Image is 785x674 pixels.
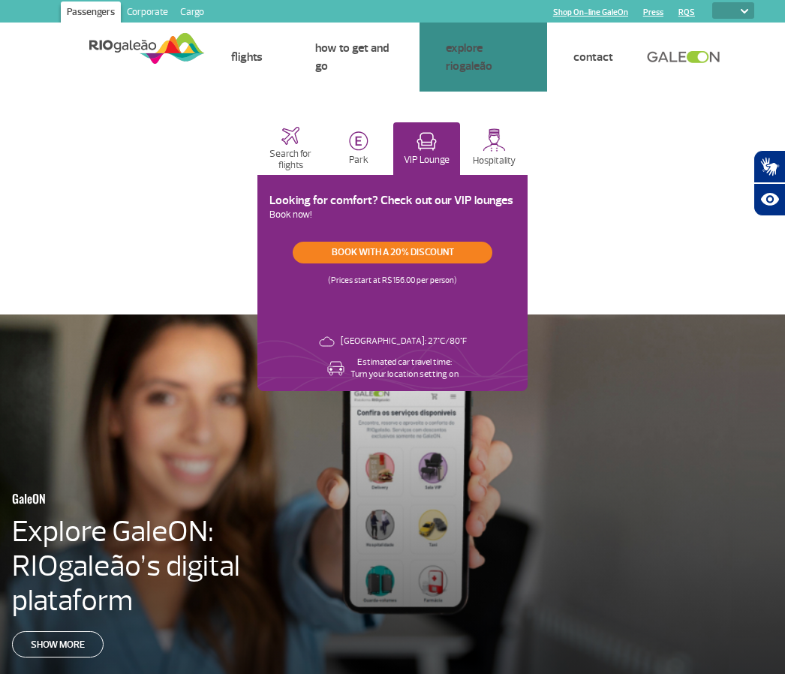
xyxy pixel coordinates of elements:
p: Book now! [269,208,516,223]
button: VIP Lounge [393,122,460,175]
a: Show more [12,631,104,657]
p: (Prices start at R$156.00 per person) [328,263,457,287]
div: Plugin de acessibilidade da Hand Talk. [753,150,785,216]
p: Hospitality [473,155,516,167]
img: airplaneHome.svg [281,127,299,145]
p: [GEOGRAPHIC_DATA]: 27°C/80°F [341,335,467,348]
a: Book with a 20% discount [293,242,492,263]
p: Park [349,155,368,166]
a: How to get and go [315,41,389,74]
a: Cargo [174,2,210,26]
button: Park [326,122,392,175]
p: VIP Lounge [404,155,450,166]
img: carParkingHome.svg [349,131,368,151]
h4: Explore GaleON: RIOgaleão’s digital plataform [12,514,251,618]
button: Abrir recursos assistivos. [753,183,785,216]
h3: Looking for comfort? Check out our VIP lounges [269,194,516,208]
button: Hospitality [462,122,528,175]
a: Shop On-line GaleOn [553,8,628,17]
h3: GaleON [12,483,263,514]
a: Contact [573,50,613,65]
p: Search for flights [265,149,317,171]
a: Flights [231,50,263,65]
a: RQS [678,8,695,17]
a: Corporate [121,2,174,26]
img: hospitality.svg [483,128,506,152]
a: Explore RIOgaleão [446,41,492,74]
img: vipRoomActive.svg [417,132,437,151]
p: Estimated car travel time: Turn your location setting on [350,357,459,381]
button: Abrir tradutor de língua de sinais. [753,150,785,183]
button: Search for flights [257,122,324,175]
a: Passengers [61,2,121,26]
a: Press [643,8,663,17]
